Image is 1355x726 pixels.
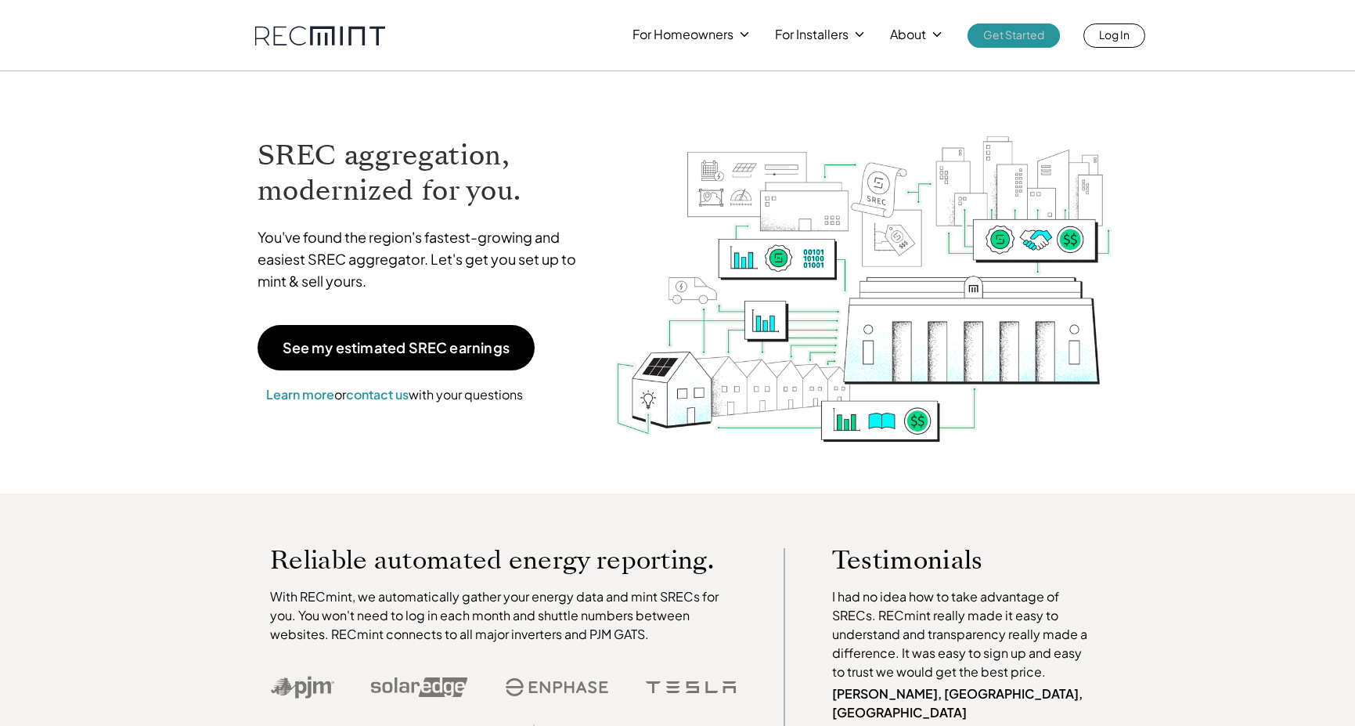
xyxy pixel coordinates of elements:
[346,386,409,403] a: contact us
[890,23,926,45] p: About
[258,385,532,405] p: or with your questions
[832,587,1095,681] p: I had no idea how to take advantage of SRECs. RECmint really made it easy to understand and trans...
[832,548,1065,572] p: Testimonials
[775,23,849,45] p: For Installers
[283,341,510,355] p: See my estimated SREC earnings
[270,548,737,572] p: Reliable automated energy reporting.
[983,23,1044,45] p: Get Started
[632,23,733,45] p: For Homeowners
[614,95,1113,446] img: RECmint value cycle
[1099,23,1130,45] p: Log In
[1083,23,1145,48] a: Log In
[258,138,591,208] h1: SREC aggregation, modernized for you.
[258,226,591,292] p: You've found the region's fastest-growing and easiest SREC aggregator. Let's get you set up to mi...
[968,23,1060,48] a: Get Started
[832,684,1095,722] p: [PERSON_NAME], [GEOGRAPHIC_DATA], [GEOGRAPHIC_DATA]
[270,587,737,644] p: With RECmint, we automatically gather your energy data and mint SRECs for you. You won't need to ...
[258,325,535,370] a: See my estimated SREC earnings
[266,386,334,403] a: Learn more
